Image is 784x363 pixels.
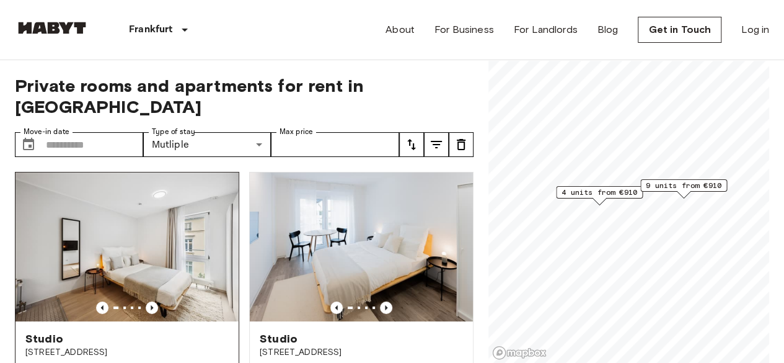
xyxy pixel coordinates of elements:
[16,132,41,157] button: Choose date
[741,22,769,37] a: Log in
[399,132,424,157] button: tune
[280,127,313,137] label: Max price
[24,127,69,137] label: Move-in date
[260,331,297,346] span: Studio
[25,331,63,346] span: Studio
[96,302,108,314] button: Previous image
[25,346,229,359] span: [STREET_ADDRESS]
[646,180,721,191] span: 9 units from €910
[449,132,473,157] button: tune
[250,173,473,321] img: Marketing picture of unit DE-04-001-013-01H
[152,127,195,137] label: Type of stay
[15,173,239,321] img: Marketing picture of unit DE-04-070-012-01
[385,22,415,37] a: About
[556,186,643,205] div: Map marker
[15,75,473,117] span: Private rooms and apartments for rent in [GEOGRAPHIC_DATA]
[129,22,172,37] p: Frankfurt
[146,302,158,314] button: Previous image
[15,22,89,34] img: Habyt
[638,17,721,43] a: Get in Touch
[597,22,619,37] a: Blog
[434,22,494,37] a: For Business
[492,346,547,360] a: Mapbox logo
[330,302,343,314] button: Previous image
[260,346,463,359] span: [STREET_ADDRESS]
[514,22,578,37] a: For Landlords
[640,179,727,199] div: Map marker
[424,132,449,157] button: tune
[380,302,392,314] button: Previous image
[562,187,637,198] span: 4 units from €910
[143,132,271,157] div: Mutliple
